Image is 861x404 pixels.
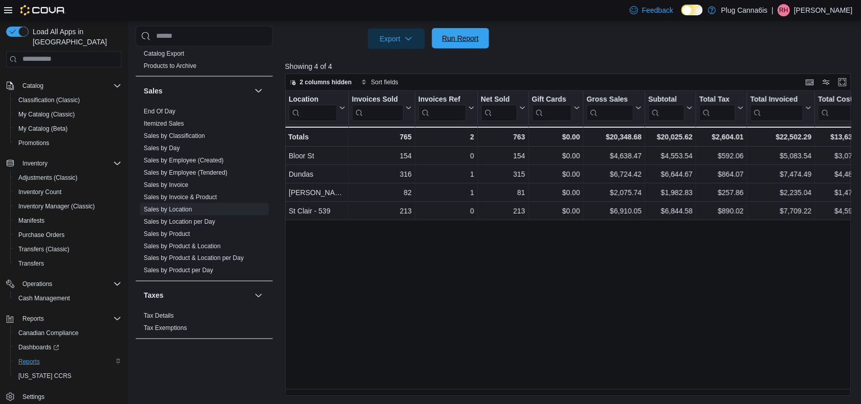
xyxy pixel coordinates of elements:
span: Adjustments (Classic) [14,172,121,184]
span: Sales by Product [144,229,190,237]
button: Sort fields [357,76,402,88]
button: Operations [2,277,125,291]
div: Totals [288,131,345,143]
button: Inventory Count [10,185,125,199]
span: Purchase Orders [18,231,65,239]
span: Inventory Count [14,186,121,198]
span: Sales by Product & Location [144,242,221,250]
div: $1,982.83 [648,186,693,199]
a: Dashboards [10,340,125,354]
div: Total Tax [699,94,736,121]
p: | [772,4,774,16]
a: Sales by Invoice [144,181,188,188]
div: $2,235.04 [750,186,812,199]
span: Catalog [18,80,121,92]
span: My Catalog (Classic) [14,108,121,121]
span: End Of Day [144,107,175,115]
span: Inventory Manager (Classic) [14,200,121,212]
span: Dashboards [14,341,121,353]
div: Products [136,47,273,76]
span: Run Report [442,33,479,43]
div: 154 [480,150,525,162]
span: Sort fields [371,78,398,86]
a: Inventory Count [14,186,66,198]
button: Sales [252,84,265,97]
div: 2 [418,131,474,143]
div: $0.00 [531,131,580,143]
div: $0.00 [531,205,580,217]
button: Location [289,94,345,121]
span: Purchase Orders [14,229,121,241]
a: Itemized Sales [144,120,184,127]
div: Gross Sales [587,94,634,104]
div: [PERSON_NAME] [289,186,345,199]
a: Settings [18,391,48,403]
button: Invoices Ref [418,94,474,121]
span: Transfers (Classic) [14,243,121,255]
span: Promotions [18,139,49,147]
span: RH [779,4,788,16]
span: Classification (Classic) [18,96,80,104]
a: Sales by Product per Day [144,267,213,274]
div: 0 [418,150,474,162]
span: Transfers [14,257,121,270]
button: Export [368,29,425,49]
div: $257.86 [699,186,744,199]
span: Export [374,29,419,49]
a: Sales by Location per Day [144,218,215,225]
a: Sales by Product [144,230,190,237]
div: $6,724.42 [587,168,642,180]
span: Inventory [22,159,47,168]
div: Location [289,94,337,121]
div: 213 [352,205,412,217]
h3: Sales [144,85,163,96]
div: Total Tax [699,94,736,104]
button: Net Sold [480,94,525,121]
div: Gift Card Sales [531,94,572,121]
span: Manifests [14,215,121,227]
button: Display options [820,76,832,88]
div: $0.00 [531,150,580,162]
a: Transfers (Classic) [14,243,73,255]
span: Feedback [642,5,673,15]
div: Sales [136,105,273,280]
div: $22,502.29 [750,131,812,143]
div: $4,553.54 [648,150,693,162]
div: Total Cost [818,94,858,104]
span: Load All Apps in [GEOGRAPHIC_DATA] [29,27,121,47]
a: Promotions [14,137,54,149]
div: $7,474.49 [750,168,812,180]
a: Sales by Classification [144,132,205,139]
h3: Taxes [144,290,164,300]
div: 765 [352,131,412,143]
div: $7,709.22 [750,205,812,217]
span: Sales by Day [144,144,180,152]
div: Dundas [289,168,345,180]
span: Sales by Invoice [144,180,188,188]
div: $0.00 [531,168,580,180]
a: Tax Exemptions [144,324,187,331]
div: 763 [480,131,525,143]
div: Subtotal [648,94,685,104]
a: My Catalog (Classic) [14,108,79,121]
button: Transfers [10,256,125,271]
span: Promotions [14,137,121,149]
span: Manifests [18,217,44,225]
div: 82 [352,186,412,199]
button: Inventory Manager (Classic) [10,199,125,213]
div: $2,604.01 [699,131,744,143]
button: Classification (Classic) [10,93,125,107]
a: My Catalog (Beta) [14,123,72,135]
span: My Catalog (Beta) [18,125,68,133]
button: Cash Management [10,291,125,305]
div: 1 [418,168,474,180]
span: Reports [14,355,121,368]
a: Sales by Employee (Created) [144,156,224,163]
div: 213 [480,205,525,217]
button: Catalog [18,80,47,92]
div: Subtotal [648,94,685,121]
div: Net Sold [480,94,517,121]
